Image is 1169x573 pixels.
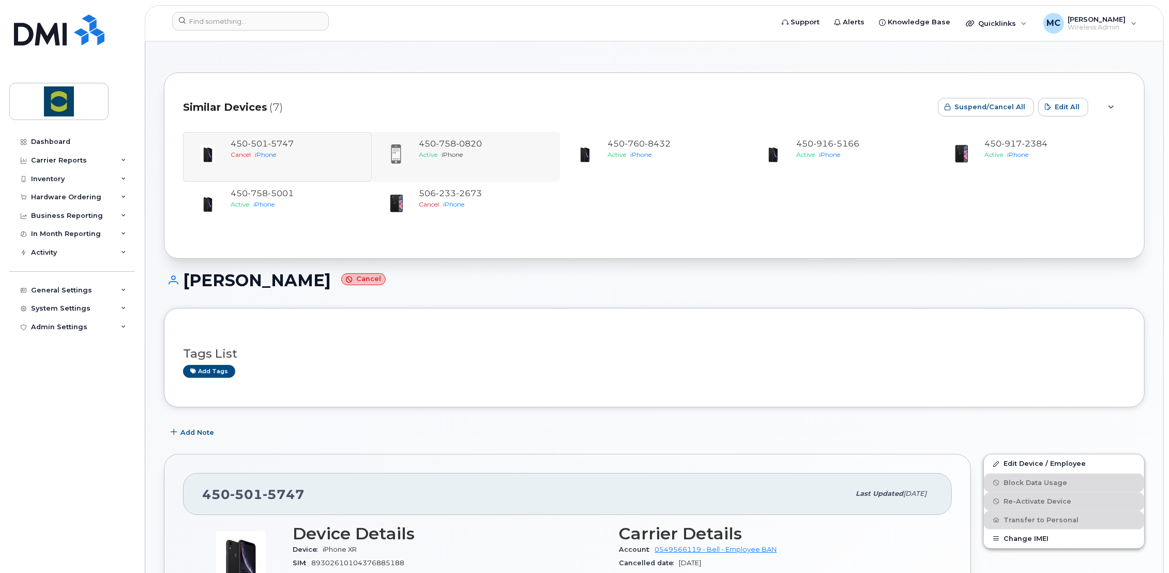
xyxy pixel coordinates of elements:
span: iPhone [444,200,465,208]
span: SIM [293,559,311,567]
span: 450 [796,139,859,149]
span: 916 [813,139,833,149]
span: 2673 [457,188,482,198]
h3: Device Details [293,524,607,543]
h3: Carrier Details [619,524,934,543]
a: Edit Device / Employee [984,454,1144,473]
h1: [PERSON_NAME] [164,271,1145,289]
button: Re-Activate Device [984,492,1144,511]
span: Add Note [180,428,214,437]
a: 0549566119 - Bell - Employee BAN [655,546,777,553]
span: 2384 [1022,139,1047,149]
img: iPhone_11.jpg [386,193,407,214]
span: Cancelled date [619,559,679,567]
a: 4507585001ActiveiPhone [189,188,366,224]
span: Active [608,151,626,158]
span: iPhone [819,151,840,158]
small: Cancel [341,273,386,285]
span: Active [984,151,1003,158]
span: 0820 [457,139,482,149]
span: Active [419,151,438,158]
span: Re-Activate Device [1004,497,1071,505]
span: 8432 [645,139,671,149]
span: 758 [248,188,268,198]
span: Edit All [1055,102,1080,112]
span: Active [231,200,249,208]
span: iPhone [1007,151,1028,158]
span: [DATE] [679,559,702,567]
span: 5747 [263,487,305,502]
span: 233 [436,188,457,198]
span: Device [293,546,323,553]
span: 506 [419,188,482,198]
span: (7) [269,100,283,115]
button: Add Note [164,423,223,442]
span: 917 [1001,139,1022,149]
img: image20231002-3703462-u8y6nc.jpeg [198,193,218,214]
a: 4509172384ActiveiPhone [943,138,1119,174]
span: 450 [231,188,294,198]
span: 501 [230,487,263,502]
img: image20231002-3703462-u8y6nc.jpeg [763,143,784,164]
button: Suspend/Cancel All [938,98,1034,116]
span: Last updated [856,490,903,497]
span: 5166 [833,139,859,149]
span: iPhone [253,200,275,208]
img: image20231002-3703462-u8y6nc.jpeg [574,143,595,164]
button: Edit All [1038,98,1088,116]
span: Account [619,546,655,553]
span: Active [796,151,815,158]
span: [DATE] [903,490,927,497]
span: 450 [419,139,482,149]
a: Add tags [183,365,235,378]
span: 450 [202,487,305,502]
span: Cancel [419,200,439,208]
span: 760 [625,139,645,149]
img: iPhone_11.jpg [951,143,972,164]
span: iPhone [442,151,463,158]
span: 450 [984,139,1047,149]
span: Suspend/Cancel All [954,102,1025,112]
h3: Tags List [183,347,1126,360]
button: Block Data Usage [984,474,1144,492]
span: Similar Devices [183,100,267,115]
a: 5062332673CanceliPhone [378,188,554,224]
a: 4509165166ActiveiPhone [755,138,931,174]
span: 450 [608,139,671,149]
a: 4507608432ActiveiPhone [566,138,742,174]
a: 4507580820ActiveiPhone [378,138,554,175]
button: Transfer to Personal [984,511,1144,530]
span: iPhone XR [323,546,357,553]
span: 89302610104376885188 [311,559,404,567]
span: 5001 [268,188,294,198]
span: 758 [436,139,457,149]
span: iPhone [630,151,651,158]
button: Change IMEI [984,530,1144,548]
